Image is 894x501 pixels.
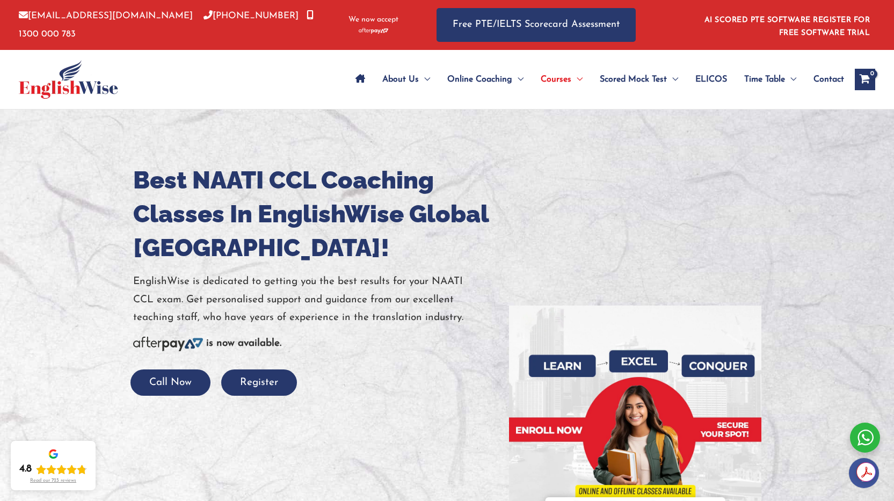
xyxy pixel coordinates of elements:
span: Menu Toggle [571,61,583,98]
a: AI SCORED PTE SOFTWARE REGISTER FOR FREE SOFTWARE TRIAL [704,16,870,37]
span: Time Table [744,61,785,98]
a: About UsMenu Toggle [374,61,439,98]
a: Online CoachingMenu Toggle [439,61,532,98]
span: Contact [813,61,844,98]
span: Online Coaching [447,61,512,98]
span: About Us [382,61,419,98]
aside: Header Widget 1 [698,8,875,42]
button: Call Now [130,369,210,396]
span: Scored Mock Test [600,61,667,98]
span: Menu Toggle [785,61,796,98]
button: Register [221,369,297,396]
span: Menu Toggle [419,61,430,98]
a: Register [221,377,297,388]
a: View Shopping Cart, empty [855,69,875,90]
nav: Site Navigation: Main Menu [347,61,844,98]
a: Call Now [130,377,210,388]
img: white-facebook.png [849,458,879,488]
h1: Best NAATI CCL Coaching Classes In EnglishWise Global [GEOGRAPHIC_DATA]! [133,163,493,265]
b: is now available. [206,338,281,348]
a: CoursesMenu Toggle [532,61,591,98]
img: cropped-ew-logo [19,60,118,99]
a: [PHONE_NUMBER] [203,11,299,20]
span: We now accept [348,14,398,25]
a: 1300 000 783 [19,11,314,38]
span: ELICOS [695,61,727,98]
a: ELICOS [687,61,736,98]
img: Afterpay-Logo [133,337,203,351]
span: Menu Toggle [667,61,678,98]
p: EnglishWise is dedicated to getting you the best results for your NAATI CCL exam. Get personalise... [133,273,493,326]
a: Contact [805,61,844,98]
a: Time TableMenu Toggle [736,61,805,98]
div: 4.8 [19,463,32,476]
a: Scored Mock TestMenu Toggle [591,61,687,98]
span: Menu Toggle [512,61,524,98]
span: Courses [541,61,571,98]
div: Read our 723 reviews [30,478,76,484]
img: Afterpay-Logo [359,28,388,34]
a: Free PTE/IELTS Scorecard Assessment [437,8,636,42]
a: [EMAIL_ADDRESS][DOMAIN_NAME] [19,11,193,20]
div: Rating: 4.8 out of 5 [19,463,87,476]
